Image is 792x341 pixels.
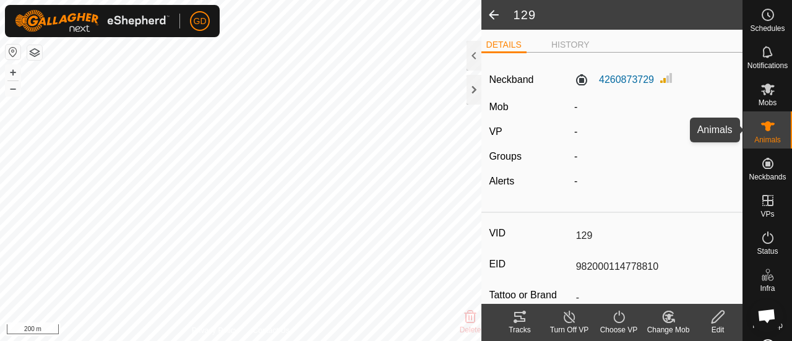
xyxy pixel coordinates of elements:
label: 4260873729 [574,72,654,87]
label: VID [489,225,570,241]
label: Tattoo or Brand [489,287,570,303]
span: Infra [760,285,775,292]
div: Choose VP [594,324,643,335]
button: – [6,81,20,96]
label: Groups [489,151,521,162]
div: - [569,149,739,164]
h2: 129 [514,7,742,22]
button: Reset Map [6,45,20,59]
span: Notifications [747,62,788,69]
span: Mobs [759,99,777,106]
li: HISTORY [546,38,595,51]
span: Schedules [750,25,785,32]
div: Tracks [495,324,544,335]
label: EID [489,256,570,272]
div: - [569,174,739,189]
span: - [574,101,577,112]
app-display-virtual-paddock-transition: - [574,126,577,137]
div: Turn Off VP [544,324,594,335]
span: Neckbands [749,173,786,181]
label: Alerts [489,176,514,186]
button: Map Layers [27,45,42,60]
label: Mob [489,101,508,112]
span: Heatmap [752,322,783,329]
span: VPs [760,210,774,218]
span: Status [757,248,778,255]
img: Gallagher Logo [15,10,170,32]
li: DETAILS [481,38,527,53]
label: Neckband [489,72,533,87]
a: Privacy Policy [192,325,238,336]
span: GD [194,15,207,28]
button: + [6,65,20,80]
div: Edit [693,324,742,335]
div: Open chat [750,299,783,332]
a: Contact Us [252,325,289,336]
span: Animals [754,136,781,144]
img: Signal strength [659,71,674,85]
div: Change Mob [643,324,693,335]
label: VP [489,126,502,137]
